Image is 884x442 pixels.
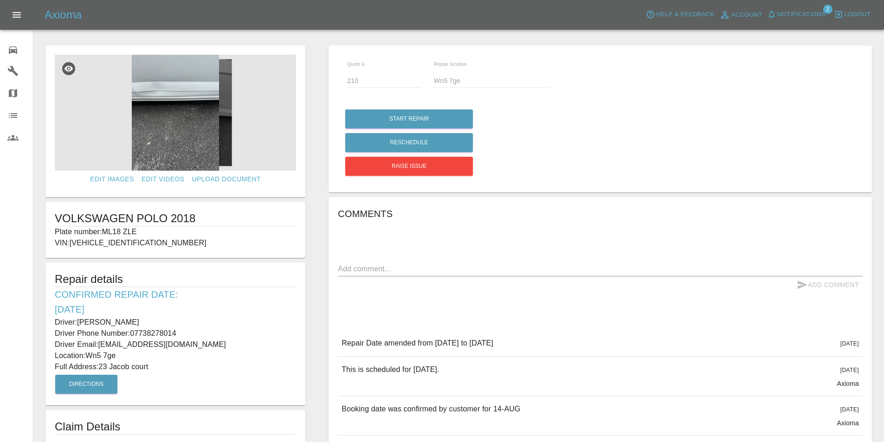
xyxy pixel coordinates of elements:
[55,361,296,372] p: Full Address: 23 Jacob court
[55,237,296,249] p: VIN: [VEHICLE_IDENTIFICATION_NUMBER]
[55,226,296,237] p: Plate number: ML18 ZLE
[345,109,473,128] button: Start Repair
[840,406,859,413] span: [DATE]
[837,379,859,388] p: Axioma
[55,375,117,394] button: Directions
[837,418,859,428] p: Axioma
[55,272,296,287] h5: Repair details
[342,364,439,375] p: This is scheduled for [DATE].
[6,4,28,26] button: Open drawer
[347,61,365,67] span: Quote £
[45,7,82,22] h5: Axioma
[765,7,828,22] button: Notifications
[55,339,296,350] p: Driver Email: [EMAIL_ADDRESS][DOMAIN_NAME]
[55,55,296,171] img: 9b03bca4-cf80-45f5-b8e4-5db2ba854f5a
[86,171,137,188] a: Edit Images
[832,7,873,22] button: Logout
[644,7,716,22] button: Help & Feedback
[844,9,871,20] span: Logout
[55,328,296,339] p: Driver Phone Number: 07738278014
[840,367,859,373] span: [DATE]
[188,171,265,188] a: Upload Document
[823,5,832,14] span: 2
[434,61,467,67] span: Repair location
[55,211,296,226] h1: VOLKSWAGEN POLO 2018
[342,338,493,349] p: Repair Date amended from [DATE] to [DATE]
[717,7,765,22] a: Account
[55,317,296,328] p: Driver: [PERSON_NAME]
[777,9,826,20] span: Notifications
[342,404,520,415] p: Booking date was confirmed by customer for 14-AUG
[656,9,714,20] span: Help & Feedback
[138,171,188,188] a: Edit Videos
[345,157,473,176] button: Raise issue
[338,206,863,221] h6: Comments
[55,419,296,434] h1: Claim Details
[840,340,859,347] span: [DATE]
[345,133,473,152] button: Reschedule
[55,350,296,361] p: Location: Wn5 7ge
[55,287,296,317] h6: Confirmed Repair Date: [DATE]
[731,10,762,20] span: Account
